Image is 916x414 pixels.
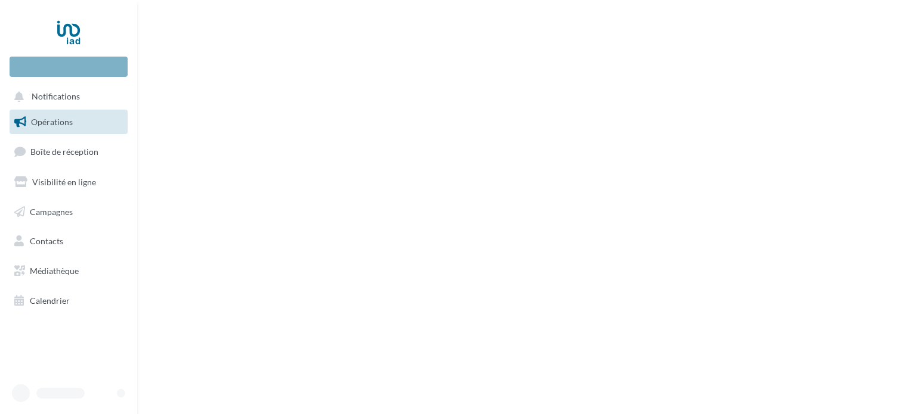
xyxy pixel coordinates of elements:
div: Nouvelle campagne [10,57,128,77]
span: Opérations [31,117,73,127]
a: Visibilité en ligne [7,170,130,195]
span: Médiathèque [30,266,79,276]
span: Notifications [32,92,80,102]
span: Calendrier [30,295,70,306]
span: Visibilité en ligne [32,177,96,187]
a: Contacts [7,229,130,254]
a: Médiathèque [7,259,130,284]
a: Opérations [7,110,130,135]
a: Campagnes [7,200,130,225]
span: Boîte de réception [30,147,98,157]
span: Campagnes [30,206,73,216]
a: Calendrier [7,288,130,313]
span: Contacts [30,236,63,246]
a: Boîte de réception [7,139,130,164]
